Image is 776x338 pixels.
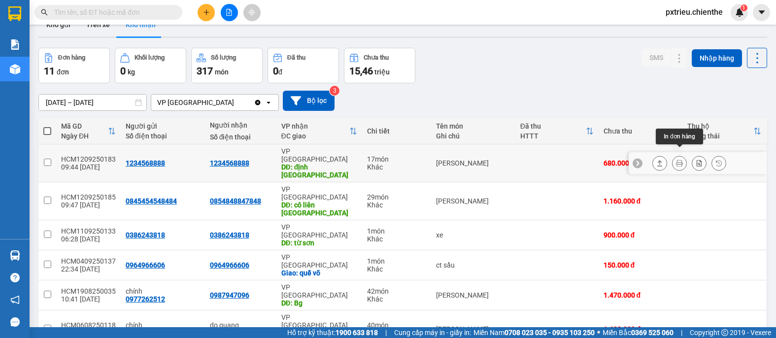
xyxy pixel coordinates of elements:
div: Thanh long [436,291,510,299]
span: Cung cấp máy in - giấy in: [394,327,471,338]
div: VP [GEOGRAPHIC_DATA] [281,223,358,239]
div: Chưa thu [604,127,677,135]
div: chính [126,287,200,295]
span: 0 [273,65,278,77]
div: DĐ: từ sơn [281,239,358,247]
strong: 1900 633 818 [336,329,378,337]
button: Kho nhận [118,13,164,36]
div: DĐ: Bg [281,299,358,307]
div: Số điện thoại [126,132,200,140]
div: chính [126,321,200,329]
th: Toggle SortBy [276,118,363,144]
div: Số lượng [211,54,236,61]
div: Trạng thái [687,132,753,140]
div: Đơn hàng [58,54,85,61]
input: Selected VP Bắc Ninh. [235,98,236,107]
div: ct sầu [436,261,510,269]
div: VP nhận [281,122,350,130]
div: Khác [367,163,426,171]
div: Người nhận [210,121,271,129]
div: Tên món [436,122,510,130]
div: 09:47 [DATE] [61,201,116,209]
div: 1.160.000 đ [604,197,677,205]
div: In đơn hàng [656,129,703,144]
div: Giao hàng [652,156,667,170]
span: search [41,9,48,16]
div: 17 món [367,155,426,163]
div: thanh long [436,325,510,333]
div: 10:41 [DATE] [61,295,116,303]
button: Trên xe [78,13,118,36]
img: solution-icon [10,39,20,50]
span: 11 [44,65,55,77]
img: warehouse-icon [10,64,20,74]
div: Khối lượng [135,54,165,61]
span: copyright [721,329,728,336]
div: thanh long [436,159,510,167]
span: món [215,68,229,76]
img: logo-vxr [8,6,21,21]
span: đơn [57,68,69,76]
div: 1.470.000 đ [604,291,677,299]
div: 900.000 đ [604,231,677,239]
span: Miền Bắc [603,327,674,338]
div: Ngày ĐH [61,132,108,140]
span: 15,46 [349,65,373,77]
svg: open [265,99,272,106]
span: pxtrieu.chienthe [658,6,731,18]
button: Bộ lọc [283,91,335,111]
span: 0 [120,65,126,77]
div: 0987947096 [210,291,249,299]
div: thanh long [436,197,510,205]
th: Toggle SortBy [515,118,599,144]
svg: Clear value [254,99,262,106]
div: 1.600.000 đ [604,325,677,333]
span: ⚪️ [597,331,600,335]
div: 1 món [367,227,426,235]
div: HCM0409250137 [61,257,116,265]
span: 1 [742,4,745,11]
div: HCM1209250183 [61,155,116,163]
div: HCM1908250035 [61,287,116,295]
div: Khác [367,201,426,209]
div: VP [GEOGRAPHIC_DATA] [281,283,358,299]
input: Select a date range. [39,95,146,110]
div: HCM1109250133 [61,227,116,235]
div: Mã GD [61,122,108,130]
div: HCM1209250185 [61,193,116,201]
div: 0964966606 [126,261,165,269]
span: notification [10,295,20,304]
button: Đã thu0đ [268,48,339,83]
div: Khác [367,295,426,303]
div: 1234568888 [210,159,249,167]
button: caret-down [753,4,770,21]
div: VP [GEOGRAPHIC_DATA] [281,185,358,201]
button: Số lượng317món [191,48,263,83]
div: VP [GEOGRAPHIC_DATA] [281,313,358,329]
button: Đơn hàng11đơn [38,48,110,83]
span: question-circle [10,273,20,282]
span: file-add [226,9,233,16]
div: VP [GEOGRAPHIC_DATA] [157,98,234,107]
sup: 3 [330,86,339,96]
span: | [681,327,682,338]
span: 317 [197,65,213,77]
div: DĐ: cô liên bắc giang [281,201,358,217]
button: plus [198,4,215,21]
div: 150.000 đ [604,261,677,269]
span: message [10,317,20,327]
div: Giao: quế võ [281,269,358,277]
div: 0854848847848 [210,197,261,205]
div: 680.000 đ [604,159,677,167]
div: VP [GEOGRAPHIC_DATA] [281,147,358,163]
strong: 0369 525 060 [631,329,674,337]
div: 1 món [367,257,426,265]
div: 42 món [367,287,426,295]
div: Chưa thu [364,54,389,61]
div: do quang [210,321,271,329]
div: 0964966606 [210,261,249,269]
button: Kho gửi [38,13,78,36]
div: 09:44 [DATE] [61,163,116,171]
div: Chi tiết [367,127,426,135]
div: ĐC giao [281,132,350,140]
